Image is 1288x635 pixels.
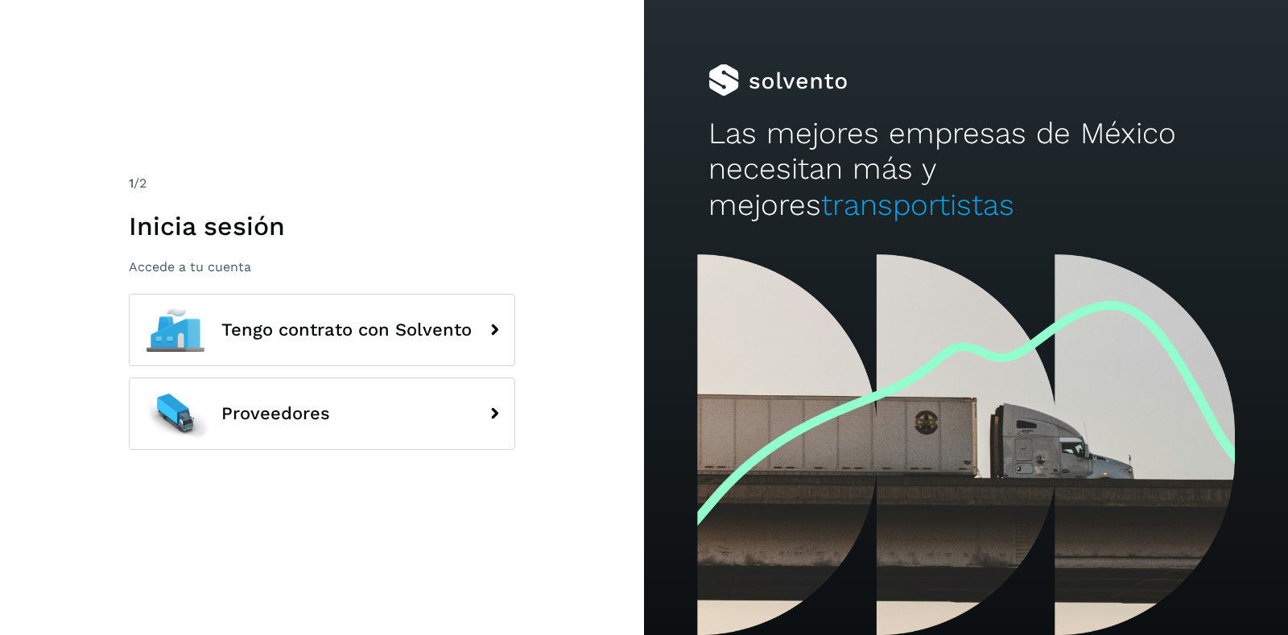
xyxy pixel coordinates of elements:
p: Accede a tu cuenta [129,259,515,274]
button: Proveedores [129,377,515,450]
span: Proveedores [221,404,330,423]
h2: Las mejores empresas de México necesitan más y mejores [708,116,1224,223]
span: transportistas [821,188,1014,222]
div: /2 [129,174,515,193]
button: Tengo contrato con Solvento [129,294,515,366]
h1: Inicia sesión [129,211,515,241]
span: 1 [129,175,134,191]
span: Tengo contrato con Solvento [221,320,472,340]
